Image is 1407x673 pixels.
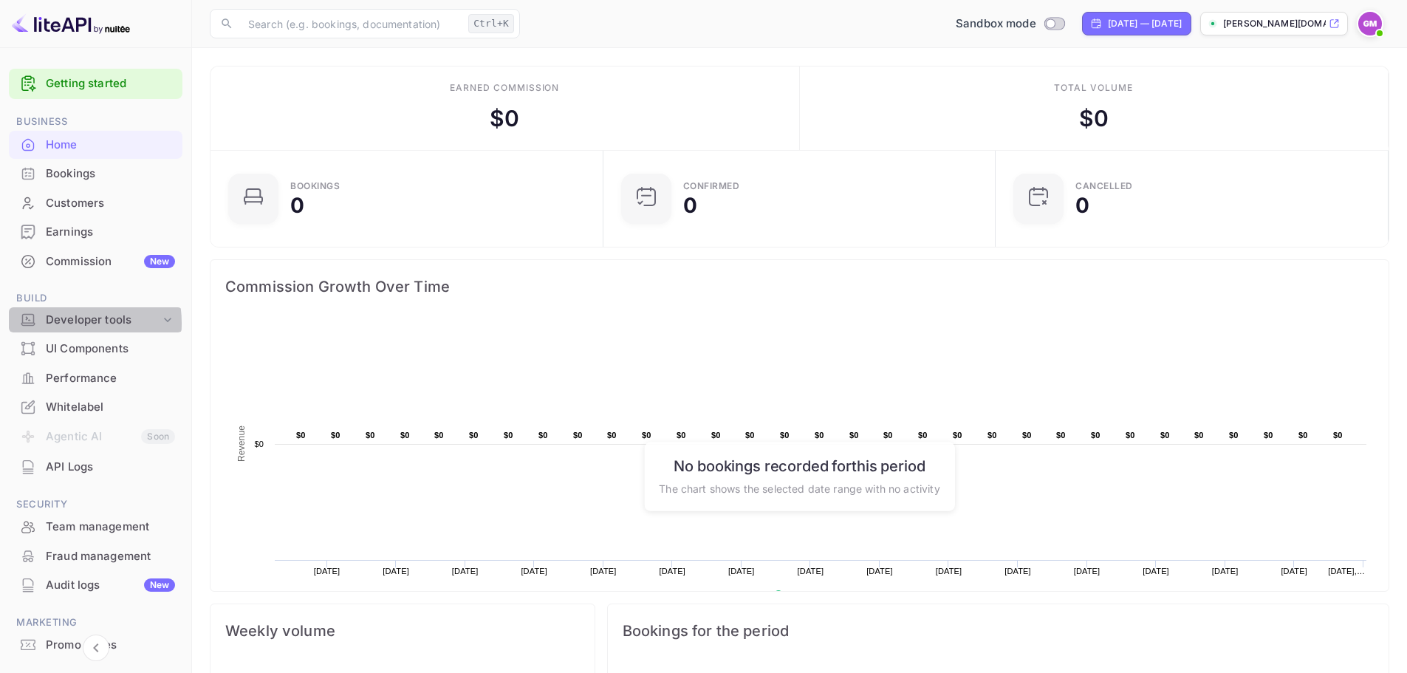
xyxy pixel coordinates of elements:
[9,496,182,513] span: Security
[9,247,182,275] a: CommissionNew
[236,426,247,462] text: Revenue
[46,459,175,476] div: API Logs
[290,182,340,191] div: Bookings
[1212,567,1239,575] text: [DATE]
[1004,567,1031,575] text: [DATE]
[9,114,182,130] span: Business
[590,567,617,575] text: [DATE]
[918,431,928,440] text: $0
[815,431,824,440] text: $0
[468,14,514,33] div: Ctrl+K
[1223,17,1326,30] p: [PERSON_NAME][DOMAIN_NAME]...
[683,195,697,216] div: 0
[1229,431,1239,440] text: $0
[659,457,939,474] h6: No bookings recorded for this period
[46,548,175,565] div: Fraud management
[239,9,462,38] input: Search (e.g. bookings, documentation)
[366,431,375,440] text: $0
[9,453,182,480] a: API Logs
[490,102,519,135] div: $ 0
[745,431,755,440] text: $0
[9,189,182,218] div: Customers
[1075,195,1089,216] div: 0
[9,335,182,362] a: UI Components
[1328,567,1365,575] text: [DATE],…
[290,195,304,216] div: 0
[1358,12,1382,35] img: Gideon Marken
[659,480,939,496] p: The chart shows the selected date range with no activity
[46,399,175,416] div: Whitelabel
[1143,567,1169,575] text: [DATE]
[9,571,182,600] div: Audit logsNew
[254,440,264,448] text: $0
[469,431,479,440] text: $0
[46,637,175,654] div: Promo codes
[623,619,1374,643] span: Bookings for the period
[1194,431,1204,440] text: $0
[504,431,513,440] text: $0
[400,431,410,440] text: $0
[9,218,182,247] div: Earnings
[1075,182,1133,191] div: CANCELLED
[225,275,1374,298] span: Commission Growth Over Time
[573,431,583,440] text: $0
[144,255,175,268] div: New
[9,247,182,276] div: CommissionNew
[987,431,997,440] text: $0
[1264,431,1273,440] text: $0
[9,631,182,658] a: Promo codes
[9,131,182,158] a: Home
[46,312,160,329] div: Developer tools
[9,453,182,482] div: API Logs
[956,16,1036,33] span: Sandbox mode
[9,513,182,540] a: Team management
[9,189,182,216] a: Customers
[728,567,755,575] text: [DATE]
[9,631,182,660] div: Promo codes
[434,431,444,440] text: $0
[9,131,182,160] div: Home
[9,69,182,99] div: Getting started
[9,290,182,307] span: Build
[1074,567,1100,575] text: [DATE]
[1298,431,1308,440] text: $0
[9,218,182,245] a: Earnings
[659,567,685,575] text: [DATE]
[1108,17,1182,30] div: [DATE] — [DATE]
[46,137,175,154] div: Home
[9,364,182,392] a: Performance
[1091,431,1100,440] text: $0
[9,364,182,393] div: Performance
[46,370,175,387] div: Performance
[953,431,962,440] text: $0
[9,393,182,420] a: Whitelabel
[866,567,893,575] text: [DATE]
[936,567,962,575] text: [DATE]
[46,253,175,270] div: Commission
[788,590,826,601] text: Revenue
[83,635,109,661] button: Collapse navigation
[9,393,182,422] div: Whitelabel
[46,577,175,594] div: Audit logs
[46,75,175,92] a: Getting started
[9,160,182,188] div: Bookings
[296,431,306,440] text: $0
[9,513,182,542] div: Team management
[780,431,790,440] text: $0
[642,431,651,440] text: $0
[9,542,182,570] a: Fraud management
[950,16,1070,33] div: Switch to Production mode
[46,195,175,212] div: Customers
[1056,431,1066,440] text: $0
[314,567,340,575] text: [DATE]
[383,567,409,575] text: [DATE]
[683,182,740,191] div: Confirmed
[9,615,182,631] span: Marketing
[9,307,182,333] div: Developer tools
[9,542,182,571] div: Fraud management
[711,431,721,440] text: $0
[1079,102,1109,135] div: $ 0
[144,578,175,592] div: New
[1022,431,1032,440] text: $0
[9,160,182,187] a: Bookings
